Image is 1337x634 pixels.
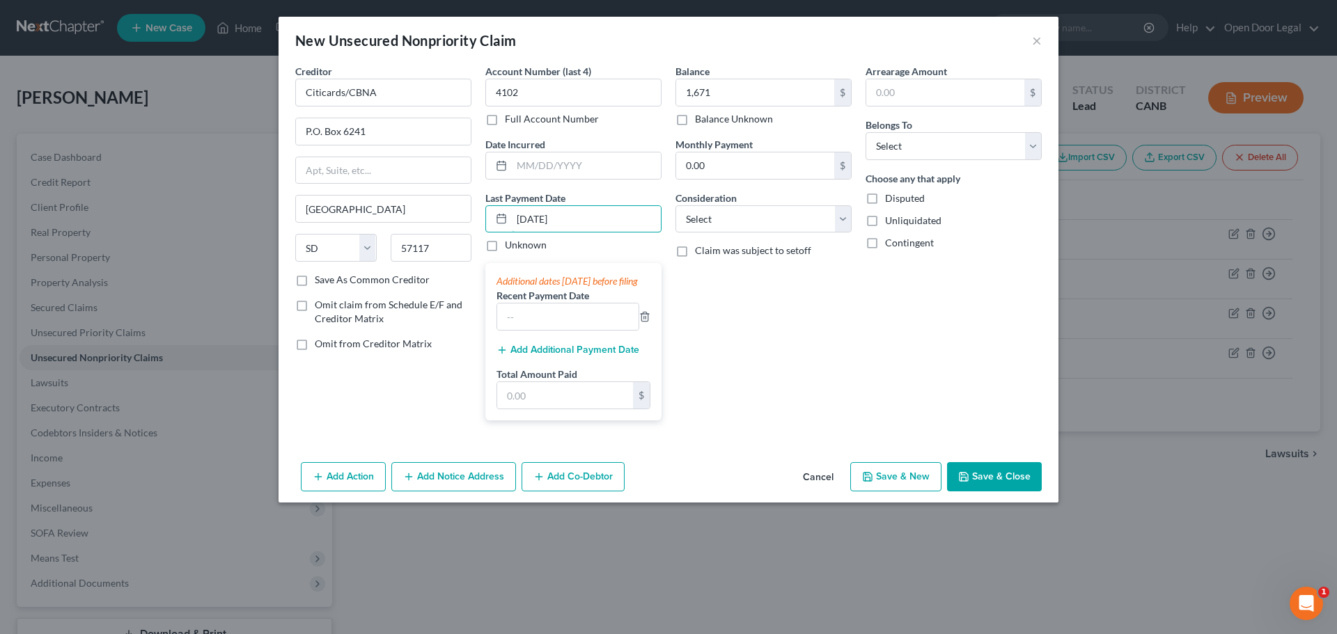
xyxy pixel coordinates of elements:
input: -- [497,303,639,330]
span: Belongs To [866,119,912,131]
button: Save & New [850,462,941,491]
span: Disputed [885,192,925,204]
button: Cancel [792,463,845,491]
span: 1 [1318,587,1329,598]
input: 0.00 [676,152,834,179]
label: Balance [675,64,710,79]
input: Enter address... [296,118,471,145]
input: Apt, Suite, etc... [296,157,471,184]
input: MM/DD/YYYY [512,206,661,232]
label: Unknown [505,238,547,252]
input: Enter zip... [391,234,472,262]
button: Add Action [301,462,386,491]
input: Search creditor by name... [295,79,471,106]
input: Enter city... [296,196,471,222]
iframe: Intercom live chat [1290,587,1323,620]
div: $ [834,79,851,106]
label: Account Number (last 4) [485,64,591,79]
label: Consideration [675,191,737,205]
label: Date Incurred [485,137,545,152]
input: 0.00 [497,382,633,409]
div: $ [1024,79,1041,106]
label: Recent Payment Date [497,288,589,303]
div: New Unsecured Nonpriority Claim [295,31,516,50]
button: × [1032,32,1042,49]
label: Full Account Number [505,112,599,126]
input: 0.00 [676,79,834,106]
input: XXXX [485,79,662,106]
div: $ [834,152,851,179]
label: Arrearage Amount [866,64,947,79]
div: $ [633,382,650,409]
button: Add Additional Payment Date [497,344,639,356]
span: Claim was subject to setoff [695,244,811,256]
span: Creditor [295,65,332,77]
div: Additional dates [DATE] before filing [497,274,650,288]
label: Monthly Payment [675,137,753,152]
span: Omit from Creditor Matrix [315,338,432,349]
button: Add Co-Debtor [522,462,625,491]
span: Unliquidated [885,214,941,226]
button: Add Notice Address [391,462,516,491]
input: MM/DD/YYYY [512,152,661,179]
span: Omit claim from Schedule E/F and Creditor Matrix [315,299,462,324]
button: Save & Close [947,462,1042,491]
span: Contingent [885,237,934,248]
label: Total Amount Paid [497,367,577,381]
label: Save As Common Creditor [315,273,430,287]
label: Balance Unknown [695,112,773,126]
label: Last Payment Date [485,191,565,205]
label: Choose any that apply [866,171,960,186]
input: 0.00 [866,79,1024,106]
